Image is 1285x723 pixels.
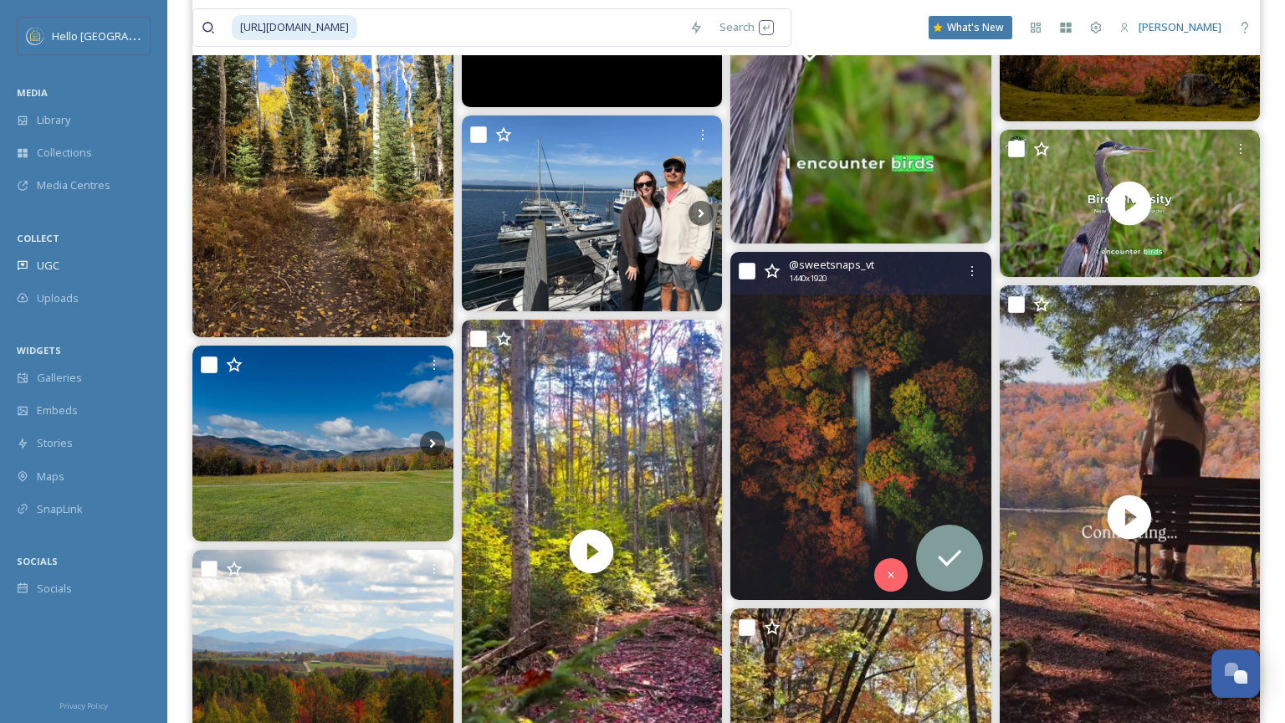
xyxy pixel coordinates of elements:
[17,86,48,99] span: MEDIA
[17,232,59,244] span: COLLECT
[59,695,108,715] a: Privacy Policy
[192,346,453,541] img: Did not plan on another 1000+ elevation gain hike today, but you know,best laid plans…. It was wo...
[37,177,110,193] span: Media Centres
[59,700,108,711] span: Privacy Policy
[37,258,59,274] span: UGC
[232,15,357,39] span: [URL][DOMAIN_NAME]
[929,16,1012,39] a: What's New
[1139,19,1221,34] span: [PERSON_NAME]
[17,344,61,356] span: WIDGETS
[52,28,187,44] span: Hello [GEOGRAPHIC_DATA]
[37,403,78,418] span: Embeds
[37,469,64,485] span: Maps
[37,112,70,128] span: Library
[37,370,82,386] span: Galleries
[999,130,1260,277] video: Bird Diversity #vermont #newyork #birds #HelloOctober #FallIsInTheAir #AutumnAesthetic #HappyHall...
[37,581,72,597] span: Socials
[711,11,782,44] div: Search
[462,115,723,311] img: first vaca together #vermont 🍁🍂⛰️
[730,252,991,599] img: 🍁🖤 MooD 🖤🍁 . . . #fall #autumn #fallinvermont #vermontfall #fallinnewengland #fallphotography #dr...
[1111,11,1230,44] a: [PERSON_NAME]
[27,28,44,44] img: images.png
[789,273,827,285] span: 1440 x 1920
[37,145,92,161] span: Collections
[789,257,874,273] span: @ sweetsnaps_vt
[37,501,83,517] span: SnapLink
[17,555,58,567] span: SOCIALS
[999,130,1260,277] img: thumbnail
[37,435,73,451] span: Stories
[1211,649,1260,698] button: Open Chat
[37,290,79,306] span: Uploads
